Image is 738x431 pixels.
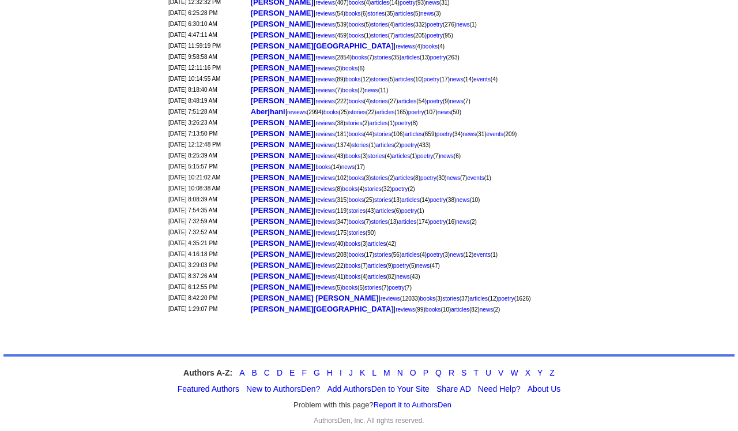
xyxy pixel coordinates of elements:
a: stories [374,252,391,258]
a: stories [371,98,387,104]
a: news [480,306,493,313]
a: news [456,219,469,225]
a: stories [371,76,387,83]
a: D [277,368,283,377]
a: reviews [287,109,307,115]
font: (13) [401,54,430,61]
font: [PERSON_NAME] [251,173,314,182]
a: news [440,153,453,159]
font: (10) [395,76,423,83]
font: [PERSON_NAME] [251,151,314,160]
font: [PERSON_NAME] [251,195,314,204]
a: Need Help? [478,384,521,393]
font: (4) [422,43,445,50]
a: books [348,21,364,28]
a: books [345,241,361,247]
a: stories [345,120,362,126]
a: news [450,252,463,258]
a: reviews [315,142,335,148]
a: news [456,21,469,28]
a: [PERSON_NAME] [251,51,314,61]
a: articles [405,131,423,137]
a: stories [352,142,368,148]
font: (14) [450,76,473,83]
a: reviews [315,65,335,72]
a: books [345,76,361,83]
a: C [264,368,270,377]
a: articles [398,219,417,225]
font: [PERSON_NAME] [251,217,314,226]
a: stories [364,284,381,291]
a: articles [451,306,469,313]
a: poetry [408,109,424,115]
a: X [525,368,530,377]
a: news [450,76,463,83]
font: (5) [395,10,420,17]
a: news [447,175,460,181]
a: books [348,219,364,225]
a: books [345,153,361,159]
font: (3) [315,65,342,72]
a: J [349,368,353,377]
font: [PERSON_NAME] [251,162,314,171]
a: events [473,76,490,83]
a: reviews [315,284,335,291]
font: [PERSON_NAME] [251,250,314,258]
a: [PERSON_NAME] [251,117,314,127]
a: books [352,54,367,61]
a: S [461,368,466,377]
a: articles [401,252,420,258]
font: [DATE] 8:48:19 AM [168,98,217,104]
a: events [473,252,490,258]
a: reviews [396,306,415,313]
a: poetry [436,131,453,137]
font: [PERSON_NAME] [251,63,314,72]
a: reviews [315,76,335,83]
a: books [342,87,357,93]
font: (54) [398,98,427,104]
font: (1) [456,21,477,28]
a: poetry [401,208,417,214]
a: stories [348,230,365,236]
a: stories [348,208,365,214]
a: books [348,131,364,137]
a: stories [371,21,387,28]
a: [PERSON_NAME] [251,150,314,160]
a: books [348,32,364,39]
font: [PERSON_NAME] [251,53,314,61]
a: M [383,368,390,377]
font: | [285,107,461,116]
font: (4) [396,43,422,50]
font: (9) [427,98,450,104]
a: [PERSON_NAME] [251,216,314,226]
a: New to AuthorsDen? [246,384,320,393]
a: K [360,368,365,377]
font: Aberjhani [251,107,285,116]
a: reviews [315,153,335,159]
font: (7) [352,54,374,61]
font: [PERSON_NAME][GEOGRAPHIC_DATA] [251,305,394,313]
a: articles [368,241,386,247]
font: (95) [427,32,453,39]
font: (89) [315,76,345,83]
font: (7) [315,87,342,93]
a: E [289,368,295,377]
font: (6) [342,65,364,72]
a: poetry [417,153,433,159]
font: (205) [395,32,427,39]
a: articles [376,142,394,148]
a: reviews [315,98,335,104]
a: books [315,164,331,170]
font: (11) [364,87,388,93]
a: [PERSON_NAME] [251,282,314,291]
font: (5) [348,21,371,28]
a: reviews [396,43,415,50]
font: [DATE] 6:30:10 AM [168,21,217,27]
a: news [364,87,378,93]
a: [PERSON_NAME] [251,8,314,17]
font: [DATE] 11:59:19 PM [168,43,221,49]
a: [PERSON_NAME] [251,271,314,280]
a: articles [401,54,420,61]
a: [PERSON_NAME] [251,128,314,138]
font: | [314,31,453,39]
